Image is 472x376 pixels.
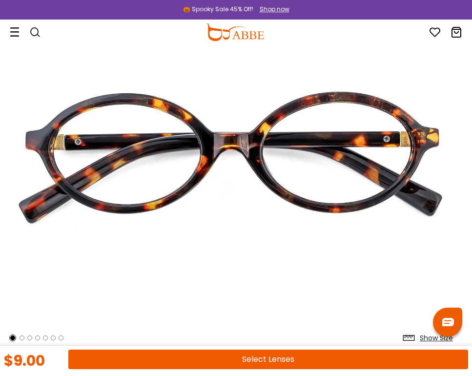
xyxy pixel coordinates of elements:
a: Shop now [255,5,289,13]
div: 🎃 Spooky Sale 45% Off! [183,5,253,14]
div: Shop now [260,5,289,14]
button: Select Lenses [68,350,468,369]
img: abbeglasses.com [206,23,264,41]
div: Show Size [420,333,453,343]
div: $9.00 [4,354,45,368]
img: chat [442,318,454,326]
